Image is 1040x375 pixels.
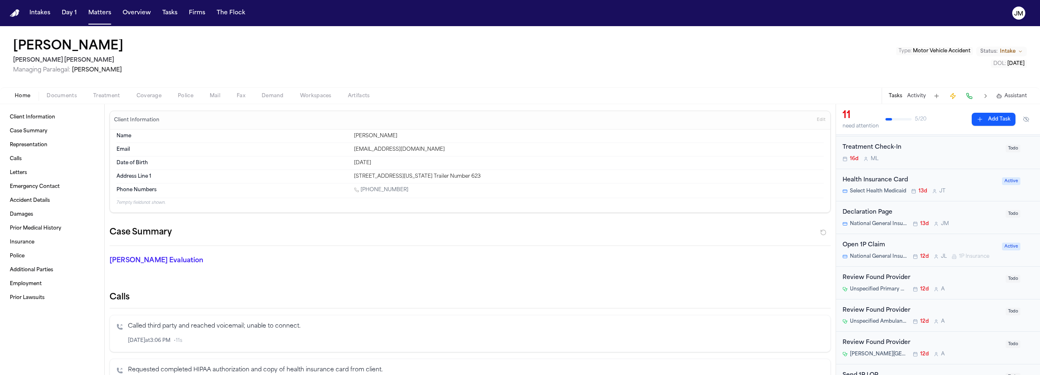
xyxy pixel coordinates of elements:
[117,133,349,139] dt: Name
[836,299,1040,332] div: Open task: Review Found Provider
[836,332,1040,364] div: Open task: Review Found Provider
[941,221,949,227] span: J M
[26,6,54,20] button: Intakes
[7,222,98,235] a: Prior Medical History
[117,173,349,180] dt: Address Line 1
[920,253,929,260] span: 12d
[947,90,959,102] button: Create Immediate Task
[47,93,77,99] span: Documents
[814,114,828,127] button: Edit
[919,188,927,194] span: 13d
[15,93,30,99] span: Home
[72,67,122,73] span: [PERSON_NAME]
[174,337,182,344] span: • 11s
[899,49,912,54] span: Type :
[159,6,181,20] button: Tasks
[920,351,929,357] span: 12d
[850,156,858,162] span: 16d
[915,116,926,123] span: 5 / 20
[7,152,98,165] a: Calls
[996,93,1027,99] button: Assistant
[920,221,929,227] span: 13d
[941,318,945,325] span: A
[993,61,1006,66] span: DOL :
[110,256,343,266] p: [PERSON_NAME] Evaluation
[300,93,332,99] span: Workspaces
[939,188,946,194] span: J T
[354,133,824,139] div: [PERSON_NAME]
[836,234,1040,267] div: Open task: Open 1P Claim
[7,263,98,277] a: Additional Parties
[920,286,929,292] span: 12d
[7,194,98,207] a: Accident Details
[117,187,157,193] span: Phone Numbers
[850,221,908,227] span: National General Insurance
[128,366,824,375] p: Requested completed HIPAA authorization and copy of health insurance card from client.
[1000,48,1015,55] span: Intake
[7,208,98,221] a: Damages
[850,286,908,292] span: Unspecified Primary Care Provider in [GEOGRAPHIC_DATA]/[GEOGRAPHIC_DATA], [US_STATE] area
[871,156,879,162] span: M L
[817,117,825,123] span: Edit
[941,253,947,260] span: J L
[843,306,1001,315] div: Review Found Provider
[7,166,98,179] a: Letters
[836,136,1040,169] div: Open task: Treatment Check-In
[354,146,824,153] div: [EMAIL_ADDRESS][DOMAIN_NAME]
[843,176,997,185] div: Health Insurance Card
[348,93,370,99] span: Artifacts
[1004,93,1027,99] span: Assistant
[117,200,824,206] p: 7 empty fields not shown.
[7,125,98,138] a: Case Summary
[112,117,161,123] h3: Client Information
[262,93,284,99] span: Demand
[110,226,172,239] h2: Case Summary
[93,93,120,99] span: Treatment
[1006,275,1020,283] span: Todo
[1006,308,1020,315] span: Todo
[128,322,824,331] p: Called third party and reached voicemail; unable to connect.
[10,9,20,17] a: Home
[941,286,945,292] span: A
[237,93,245,99] span: Fax
[941,351,945,357] span: A
[850,351,908,357] span: [PERSON_NAME][GEOGRAPHIC_DATA]
[137,93,161,99] span: Coverage
[1006,340,1020,348] span: Todo
[110,292,831,303] h2: Calls
[7,250,98,263] a: Police
[354,160,824,166] div: [DATE]
[896,47,973,55] button: Edit Type: Motor Vehicle Accident
[1006,210,1020,218] span: Todo
[850,253,908,260] span: National General Insurance
[843,338,1001,348] div: Review Found Provider
[964,90,975,102] button: Make a Call
[7,180,98,193] a: Emergency Contact
[913,49,971,54] span: Motor Vehicle Accident
[10,9,20,17] img: Finch Logo
[907,93,926,99] button: Activity
[843,109,879,122] div: 11
[186,6,208,20] a: Firms
[889,93,902,99] button: Tasks
[7,138,98,152] a: Representation
[210,93,220,99] span: Mail
[117,160,349,166] dt: Date of Birth
[58,6,80,20] button: Day 1
[1019,113,1033,126] button: Hide completed tasks (⌘⇧H)
[1002,177,1020,185] span: Active
[1002,243,1020,250] span: Active
[843,123,879,129] div: need attention
[13,56,127,65] h2: [PERSON_NAME] [PERSON_NAME]
[920,318,929,325] span: 12d
[13,67,70,73] span: Managing Paralegal:
[128,337,170,344] span: [DATE] at 3:06 PM
[843,273,1001,283] div: Review Found Provider
[213,6,249,20] button: The Flock
[119,6,154,20] button: Overview
[850,318,908,325] span: Unspecified Ambulance Service in [GEOGRAPHIC_DATA], [US_STATE]
[843,241,997,250] div: Open 1P Claim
